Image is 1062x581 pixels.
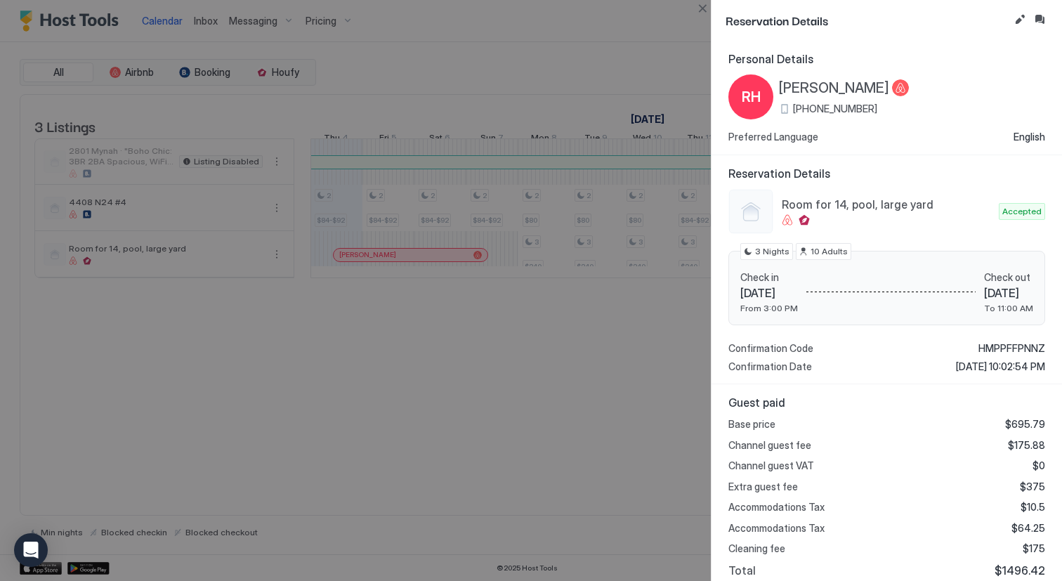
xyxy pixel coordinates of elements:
span: 10 Adults [811,245,848,258]
span: Channel guest fee [728,439,811,452]
span: Check out [984,271,1033,284]
span: $10.5 [1021,501,1045,514]
span: Cleaning fee [728,542,785,555]
span: Accommodations Tax [728,501,825,514]
span: Extra guest fee [728,481,798,493]
span: To 11:00 AM [984,303,1033,313]
button: Edit reservation [1011,11,1028,28]
span: $175 [1023,542,1045,555]
span: $0 [1032,459,1045,472]
span: Accommodations Tax [728,522,825,535]
span: Confirmation Date [728,360,812,373]
span: [PERSON_NAME] [779,79,889,97]
span: Total [728,563,756,577]
span: [PHONE_NUMBER] [793,103,877,115]
span: 3 Nights [755,245,789,258]
span: RH [742,86,761,107]
span: Personal Details [728,52,1045,66]
span: From 3:00 PM [740,303,798,313]
span: Base price [728,418,775,431]
span: Confirmation Code [728,342,813,355]
span: Reservation Details [726,11,1009,29]
span: Check in [740,271,798,284]
span: Accepted [1002,205,1042,218]
div: Open Intercom Messenger [14,533,48,567]
span: Room for 14, pool, large yard [782,197,993,211]
button: Inbox [1031,11,1048,28]
span: Guest paid [728,396,1045,410]
span: Preferred Language [728,131,818,143]
span: Channel guest VAT [728,459,814,472]
span: HMPPFFPNNZ [978,342,1045,355]
span: $1496.42 [995,563,1045,577]
span: $64.25 [1011,522,1045,535]
span: [DATE] 10:02:54 PM [956,360,1045,373]
span: $375 [1020,481,1045,493]
span: English [1014,131,1045,143]
span: Reservation Details [728,167,1045,181]
span: [DATE] [984,286,1033,300]
span: $175.88 [1008,439,1045,452]
span: [DATE] [740,286,798,300]
span: $695.79 [1005,418,1045,431]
